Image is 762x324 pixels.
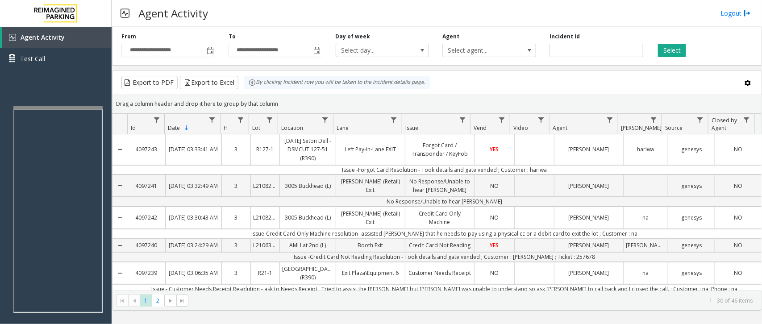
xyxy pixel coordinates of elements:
[550,33,580,41] label: Incident Id
[336,239,405,252] a: Booth Exit
[405,239,474,252] a: Credit Card Not Reading
[475,179,514,192] a: NO
[665,124,683,132] span: Source
[715,211,762,224] a: NO
[475,211,514,224] a: NO
[249,79,256,86] img: infoIcon.svg
[121,76,178,89] button: Export to PDF
[140,295,152,307] span: Page 1
[734,269,742,277] span: NO
[741,114,753,126] a: Closed by Agent Filter Menu
[496,114,508,126] a: Vend Filter Menu
[222,239,250,252] a: 3
[251,143,279,156] a: R127-1
[112,171,128,200] a: Collapse Details
[734,241,742,249] span: NO
[152,295,164,307] span: Page 2
[180,76,238,89] button: Export to Excel
[280,239,336,252] a: AMLI at 2nd (L)
[604,114,616,126] a: Agent Filter Menu
[166,179,221,192] a: [DATE] 03:32:49 AM
[235,114,247,126] a: H Filter Menu
[166,211,221,224] a: [DATE] 03:30:43 AM
[535,114,547,126] a: Video Filter Menu
[194,297,753,304] kendo-pager-info: 1 - 30 of 46 items
[251,266,279,279] a: R21-1
[668,179,715,192] a: genesys
[694,114,706,126] a: Source Filter Menu
[112,204,128,232] a: Collapse Details
[9,34,16,41] img: 'icon'
[121,2,129,24] img: pageIcon
[205,44,215,57] span: Toggle popup
[224,124,228,132] span: H
[280,134,336,165] a: [DATE] Seton Dell - DSMCUT 127-51 (R390)
[554,179,623,192] a: [PERSON_NAME]
[222,179,250,192] a: 3
[128,266,165,279] a: 4097239
[280,211,336,224] a: 3005 Buckhead (L)
[281,124,303,132] span: Location
[134,2,212,24] h3: Agent Activity
[336,33,371,41] label: Day of week
[336,143,405,156] a: Left Pay-in-Lane EXIT
[624,266,668,279] a: na
[112,235,128,255] a: Collapse Details
[336,175,405,196] a: [PERSON_NAME] (Retail) Exit
[475,266,514,279] a: NO
[128,197,762,206] td: No Response/Unable to hear [PERSON_NAME]
[280,262,336,284] a: [GEOGRAPHIC_DATA] (R390)
[712,116,737,132] span: Closed by Agent
[112,114,762,291] div: Data table
[166,239,221,252] a: [DATE] 03:24:29 AM
[176,295,188,307] span: Go to the last page
[554,143,623,156] a: [PERSON_NAME]
[668,266,715,279] a: genesys
[624,211,668,224] a: na
[128,252,762,262] td: Issue -Credit Card Not Reading Resolution - Took details and gate vended ; Customer : [PERSON_NAM...
[405,139,474,160] a: Forgot Card / Transponder / KeyFob
[222,266,250,279] a: 3
[131,124,136,132] span: Id
[442,33,459,41] label: Agent
[166,143,221,156] a: [DATE] 03:33:41 AM
[513,124,528,132] span: Video
[128,284,762,294] td: Issue - Customer Needs Receipt Resolution - ask to Needs Receipt , Tried to assist the [PERSON_NA...
[490,145,499,153] span: YES
[128,179,165,192] a: 4097241
[21,33,65,42] span: Agent Activity
[474,124,487,132] span: Vend
[554,211,623,224] a: [PERSON_NAME]
[222,143,250,156] a: 3
[734,182,742,190] span: NO
[624,143,668,156] a: hariwa
[443,44,517,57] span: Select agent...
[319,114,331,126] a: Location Filter Menu
[405,266,474,279] a: Customer Needs Receipt
[405,207,474,228] a: Credit Card Only Machine
[668,143,715,156] a: genesys
[167,297,174,304] span: Go to the next page
[734,214,742,221] span: NO
[490,214,499,221] span: NO
[475,143,514,156] a: YES
[336,207,405,228] a: [PERSON_NAME] (Retail) Exit
[405,124,418,132] span: Issue
[388,114,400,126] a: Lane Filter Menu
[668,211,715,224] a: genesys
[251,211,279,224] a: L21082601
[405,175,474,196] a: No Response/Unable to hear [PERSON_NAME]
[490,269,499,277] span: NO
[336,44,410,57] span: Select day...
[222,211,250,224] a: 3
[490,241,499,249] span: YES
[112,259,128,287] a: Collapse Details
[251,239,279,252] a: L21063800
[2,27,112,48] a: Agent Activity
[128,211,165,224] a: 4097242
[229,33,236,41] label: To
[744,8,751,18] img: logout
[715,179,762,192] a: NO
[554,239,623,252] a: [PERSON_NAME]
[553,124,567,132] span: Agent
